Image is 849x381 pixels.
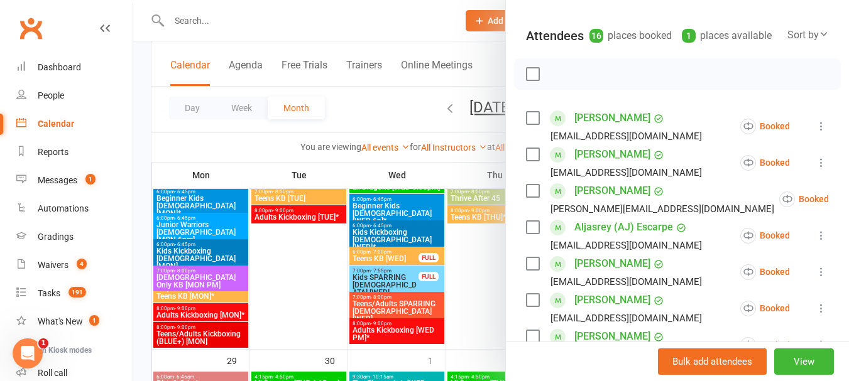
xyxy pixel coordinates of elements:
div: Attendees [526,27,584,45]
a: Waivers 4 [16,251,133,279]
span: 1 [89,315,99,326]
iframe: Intercom live chat [13,338,43,368]
a: [PERSON_NAME] [574,144,650,164]
button: Bulk add attendees [658,348,767,375]
div: places available [682,27,772,45]
span: 1 [38,338,48,348]
div: Gradings [38,232,74,242]
div: 1 [682,29,696,43]
div: Booked [740,155,790,171]
div: Booked [740,119,790,134]
a: Calendar [16,110,133,138]
a: People [16,82,133,110]
div: Sort by [787,27,829,43]
div: [PERSON_NAME][EMAIL_ADDRESS][DOMAIN_NAME] [550,201,774,217]
div: [EMAIL_ADDRESS][DOMAIN_NAME] [550,237,702,254]
div: Waivers [38,260,68,270]
div: Booked [740,264,790,280]
div: Tasks [38,288,60,298]
a: Dashboard [16,53,133,82]
a: Tasks 191 [16,279,133,308]
a: [PERSON_NAME] [574,181,650,201]
div: Booked [740,337,790,353]
a: Gradings [16,223,133,251]
a: Automations [16,195,133,223]
div: Messages [38,175,77,185]
div: Booked [740,228,790,244]
div: Booked [740,301,790,316]
a: Reports [16,138,133,166]
div: What's New [38,316,83,326]
div: [EMAIL_ADDRESS][DOMAIN_NAME] [550,310,702,326]
button: View [774,348,834,375]
span: 191 [68,287,86,298]
a: Messages 1 [16,166,133,195]
div: Automations [38,203,89,213]
a: Aljasrey (AJ) Escarpe [574,217,673,237]
div: Reports [38,147,68,157]
div: [EMAIL_ADDRESS][DOMAIN_NAME] [550,128,702,144]
div: Booked [779,191,829,207]
div: Calendar [38,119,74,129]
div: places booked [589,27,672,45]
div: People [38,90,64,100]
a: [PERSON_NAME] [574,254,650,274]
div: [EMAIL_ADDRESS][DOMAIN_NAME] [550,274,702,290]
a: [PERSON_NAME] [574,290,650,310]
div: [EMAIL_ADDRESS][DOMAIN_NAME] [550,164,702,181]
span: 1 [85,174,96,185]
div: 16 [589,29,603,43]
a: [PERSON_NAME] [574,326,650,346]
a: What's New1 [16,308,133,336]
a: [PERSON_NAME] [574,108,650,128]
span: 4 [77,259,87,269]
div: Dashboard [38,62,81,72]
div: Roll call [38,368,67,378]
a: Clubworx [15,13,47,44]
